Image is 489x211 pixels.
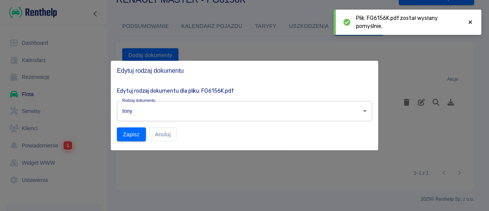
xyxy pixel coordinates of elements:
[117,101,372,121] div: Inny
[117,67,372,74] span: Edytuj rodzaj dokumentu
[117,127,146,141] button: Zapisz
[149,127,177,141] button: Anuluj
[356,14,461,30] span: Plik: FG6156K.pdf został wysłany pomyślnie.
[111,80,372,95] div: Edytuj rodzaj dokumentu dla pliku: FG6156K.pdf
[122,97,155,103] label: Rodzaj dokumentu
